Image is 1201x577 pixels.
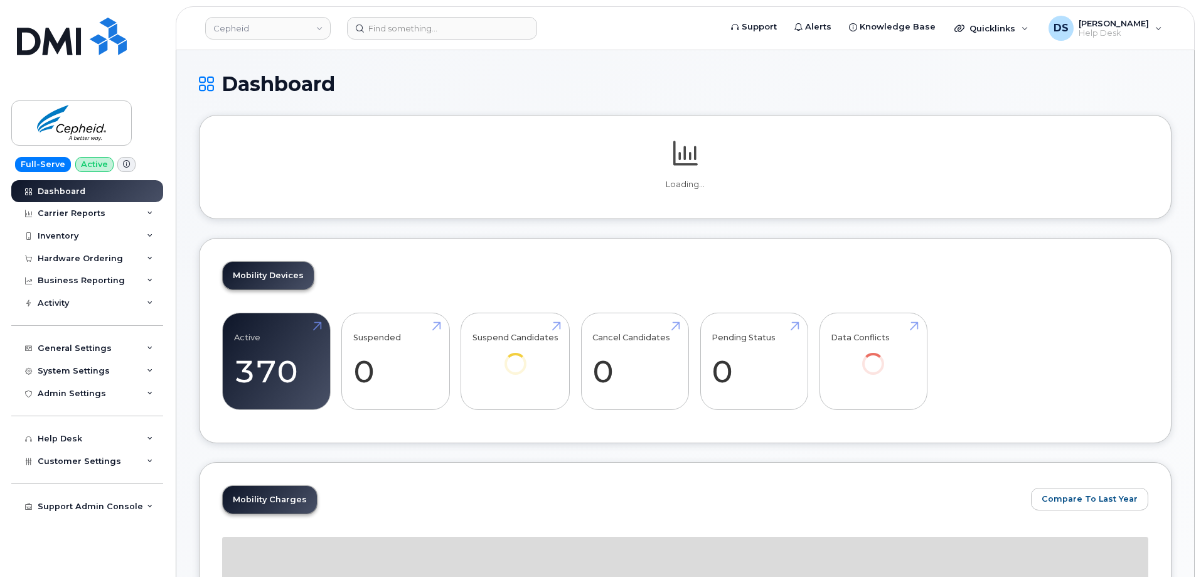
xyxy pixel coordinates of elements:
[831,320,915,392] a: Data Conflicts
[592,320,677,403] a: Cancel Candidates 0
[1042,493,1138,505] span: Compare To Last Year
[199,73,1172,95] h1: Dashboard
[223,262,314,289] a: Mobility Devices
[472,320,558,392] a: Suspend Candidates
[1031,488,1148,510] button: Compare To Last Year
[222,179,1148,190] p: Loading...
[234,320,319,403] a: Active 370
[712,320,796,403] a: Pending Status 0
[353,320,438,403] a: Suspended 0
[223,486,317,514] a: Mobility Charges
